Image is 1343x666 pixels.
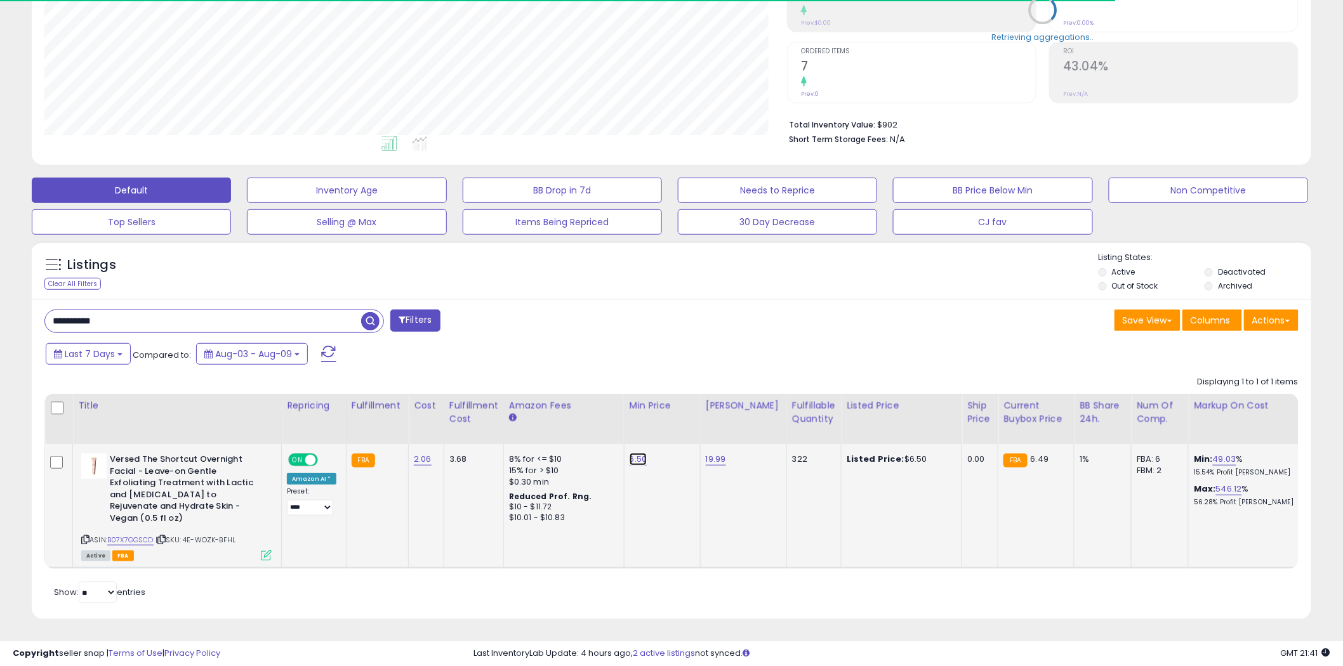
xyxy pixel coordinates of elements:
a: 2.06 [414,453,432,466]
button: Save View [1115,310,1181,331]
button: Top Sellers [32,209,231,235]
label: Archived [1218,280,1252,291]
div: FBM: 2 [1137,465,1179,476]
b: Max: [1194,483,1216,495]
span: Compared to: [133,349,191,361]
div: Repricing [287,399,341,412]
a: B07X7GGSCD [107,535,154,545]
b: Versed The Shortcut Overnight Facial - Leave-on Gentle Exfoliating Treatment with Lactic and [MED... [110,454,264,527]
p: 15.54% Profit [PERSON_NAME] [1194,468,1299,477]
span: Last 7 Days [65,348,115,360]
button: BB Drop in 7d [463,178,662,203]
small: Amazon Fees. [509,412,517,424]
label: Out of Stock [1112,280,1158,291]
a: 546.12 [1216,483,1242,495]
button: Aug-03 - Aug-09 [196,343,308,365]
div: Fulfillment [352,399,403,412]
div: ASIN: [81,454,272,559]
div: 0.00 [967,454,988,465]
strong: Copyright [13,647,59,659]
span: OFF [316,455,336,466]
label: Deactivated [1218,266,1266,277]
th: The percentage added to the cost of goods (COGS) that forms the calculator for Min & Max prices. [1189,394,1309,444]
a: 49.03 [1213,453,1236,466]
span: 2025-08-17 21:41 GMT [1281,647,1330,659]
div: Displaying 1 to 1 of 1 items [1198,376,1299,388]
div: $6.50 [847,454,952,465]
span: All listings currently available for purchase on Amazon [81,551,110,561]
div: $10.01 - $10.83 [509,513,614,523]
div: 8% for <= $10 [509,454,614,465]
button: CJ fav [893,209,1092,235]
div: Min Price [630,399,695,412]
div: Ship Price [967,399,993,426]
b: Min: [1194,453,1213,465]
div: 3.68 [449,454,494,465]
div: BB Share 24h. [1080,399,1126,426]
span: Aug-03 - Aug-09 [215,348,292,360]
div: Markup on Cost [1194,399,1304,412]
button: Last 7 Days [46,343,131,365]
div: Amazon Fees [509,399,619,412]
div: Cost [414,399,439,412]
div: Title [78,399,276,412]
div: Current Buybox Price [1003,399,1069,426]
span: FBA [112,551,134,561]
button: Default [32,178,231,203]
span: Columns [1191,314,1231,327]
button: Selling @ Max [247,209,446,235]
span: 6.49 [1031,453,1049,465]
b: Reduced Prof. Rng. [509,491,592,502]
small: FBA [352,454,375,467]
button: 30 Day Decrease [678,209,877,235]
div: % [1194,454,1299,477]
h5: Listings [67,256,116,274]
button: Non Competitive [1109,178,1308,203]
button: Actions [1244,310,1299,331]
img: 21WGHuZH-eL._SL40_.jpg [81,454,107,479]
a: 2 active listings [633,647,696,659]
div: $0.30 min [509,476,614,488]
div: seller snap | | [13,648,220,660]
span: | SKU: 4E-WOZK-BFHL [155,535,235,545]
button: Columns [1182,310,1242,331]
div: Last InventoryLab Update: 4 hours ago, not synced. [474,648,1330,660]
div: Preset: [287,487,336,516]
div: 322 [792,454,831,465]
div: Fulfillable Quantity [792,399,836,426]
small: FBA [1003,454,1027,467]
a: Privacy Policy [164,647,220,659]
div: Listed Price [847,399,956,412]
div: Num of Comp. [1137,399,1183,426]
button: Items Being Repriced [463,209,662,235]
span: Show: entries [54,586,145,598]
a: 19.99 [706,453,726,466]
a: 6.50 [630,453,647,466]
button: Inventory Age [247,178,446,203]
p: Listing States: [1099,252,1311,264]
label: Active [1112,266,1135,277]
button: BB Price Below Min [893,178,1092,203]
span: ON [289,455,305,466]
button: Needs to Reprice [678,178,877,203]
div: Retrieving aggregations.. [992,32,1094,43]
b: Listed Price: [847,453,904,465]
div: FBA: 6 [1137,454,1179,465]
div: Clear All Filters [44,278,101,290]
div: 15% for > $10 [509,465,614,476]
div: Fulfillment Cost [449,399,498,426]
a: Terms of Use [109,647,162,659]
button: Filters [390,310,440,332]
p: 56.28% Profit [PERSON_NAME] [1194,498,1299,507]
div: Amazon AI * [287,473,336,485]
div: [PERSON_NAME] [706,399,781,412]
div: 1% [1080,454,1121,465]
div: % [1194,483,1299,507]
div: $10 - $11.72 [509,502,614,513]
